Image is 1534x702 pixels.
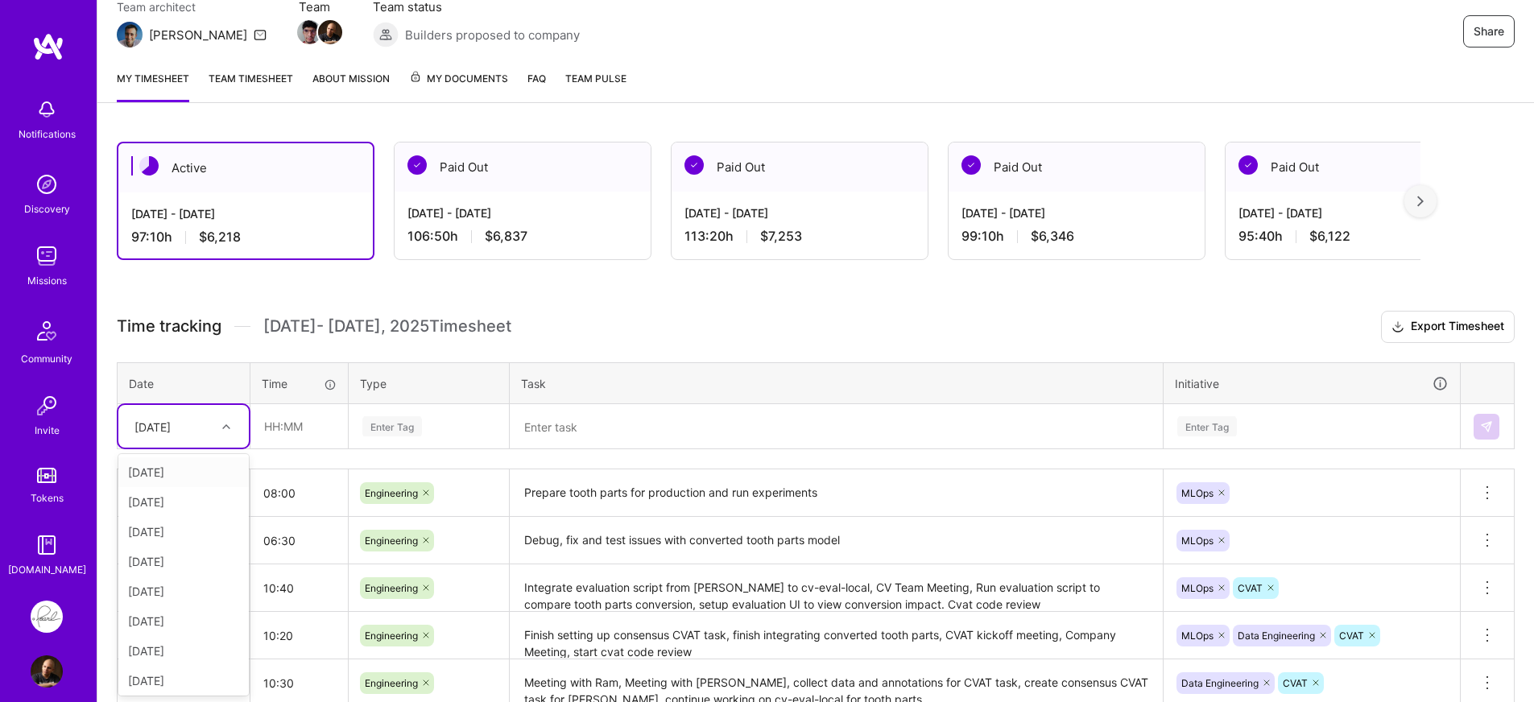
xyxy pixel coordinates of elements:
[118,362,250,404] th: Date
[1238,204,1469,221] div: [DATE] - [DATE]
[1417,196,1424,207] img: right
[949,142,1205,192] div: Paid Out
[373,22,399,47] img: Builders proposed to company
[263,316,511,337] span: [DATE] - [DATE] , 2025 Timesheet
[1181,630,1214,642] span: MLOps
[251,405,347,448] input: HH:MM
[1339,630,1364,642] span: CVAT
[31,529,63,561] img: guide book
[1391,319,1404,336] i: icon Download
[1181,677,1259,689] span: Data Engineering
[27,312,66,350] img: Community
[222,423,230,431] i: icon Chevron
[511,471,1161,515] textarea: Prepare tooth parts for production and run experiments
[365,677,418,689] span: Engineering
[31,390,63,422] img: Invite
[320,19,341,46] a: Team Member Avatar
[1238,630,1315,642] span: Data Engineering
[117,70,189,102] a: My timesheet
[262,375,337,392] div: Time
[31,240,63,272] img: teamwork
[27,601,67,633] a: Pearl: ML Engineering Team
[199,229,241,246] span: $6,218
[1474,23,1504,39] span: Share
[149,27,247,43] div: [PERSON_NAME]
[1181,487,1214,499] span: MLOps
[961,155,981,175] img: Paid Out
[1238,582,1263,594] span: CVAT
[31,655,63,688] img: User Avatar
[37,468,56,483] img: tokens
[31,168,63,200] img: discovery
[511,613,1161,658] textarea: Finish setting up consensus CVAT task, finish integrating converted tooth parts, CVAT kickoff mee...
[511,518,1161,563] textarea: Debug, fix and test issues with converted tooth parts model
[254,28,267,41] i: icon Mail
[131,229,360,246] div: 97:10 h
[961,204,1192,221] div: [DATE] - [DATE]
[1238,155,1258,175] img: Paid Out
[250,472,348,514] input: HH:MM
[24,200,70,217] div: Discovery
[139,156,159,175] img: Active
[1463,15,1515,47] button: Share
[118,606,249,636] div: [DATE]
[250,519,348,562] input: HH:MM
[27,655,67,688] a: User Avatar
[407,204,638,221] div: [DATE] - [DATE]
[760,228,802,245] span: $7,253
[1177,414,1237,439] div: Enter Tag
[684,155,704,175] img: Paid Out
[8,561,86,578] div: [DOMAIN_NAME]
[961,228,1192,245] div: 99:10 h
[365,630,418,642] span: Engineering
[209,70,293,102] a: Team timesheet
[1031,228,1074,245] span: $6,346
[409,70,508,102] a: My Documents
[250,614,348,657] input: HH:MM
[19,126,76,142] div: Notifications
[32,32,64,61] img: logo
[21,350,72,367] div: Community
[409,70,508,88] span: My Documents
[318,20,342,44] img: Team Member Avatar
[511,566,1161,610] textarea: Integrate evaluation script from [PERSON_NAME] to cv-eval-local, CV Team Meeting, Run evaluation ...
[1480,420,1493,433] img: Submit
[1283,677,1308,689] span: CVAT
[134,418,171,435] div: [DATE]
[565,70,626,102] a: Team Pulse
[118,517,249,547] div: [DATE]
[395,142,651,192] div: Paid Out
[684,228,915,245] div: 113:20 h
[365,487,418,499] span: Engineering
[407,228,638,245] div: 106:50 h
[118,457,249,487] div: [DATE]
[1175,374,1449,393] div: Initiative
[565,72,626,85] span: Team Pulse
[250,567,348,609] input: HH:MM
[1181,535,1214,547] span: MLOps
[117,22,143,47] img: Team Architect
[1381,311,1515,343] button: Export Timesheet
[35,422,60,439] div: Invite
[31,93,63,126] img: bell
[672,142,928,192] div: Paid Out
[118,547,249,576] div: [DATE]
[684,204,915,221] div: [DATE] - [DATE]
[118,143,373,192] div: Active
[527,70,546,102] a: FAQ
[349,362,510,404] th: Type
[405,27,580,43] span: Builders proposed to company
[117,316,221,337] span: Time tracking
[365,582,418,594] span: Engineering
[407,155,427,175] img: Paid Out
[510,362,1164,404] th: Task
[31,489,64,506] div: Tokens
[312,70,390,102] a: About Mission
[365,535,418,547] span: Engineering
[118,636,249,666] div: [DATE]
[1309,228,1350,245] span: $6,122
[27,272,67,289] div: Missions
[131,205,360,222] div: [DATE] - [DATE]
[31,601,63,633] img: Pearl: ML Engineering Team
[118,576,249,606] div: [DATE]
